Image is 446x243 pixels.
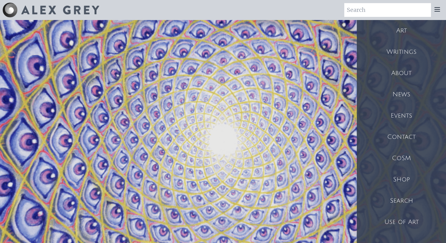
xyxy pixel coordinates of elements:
[357,148,446,169] a: CoSM
[357,20,446,41] a: Art
[344,3,431,17] input: Search
[357,190,446,211] a: Search
[357,63,446,84] a: About
[357,126,446,148] a: Contact
[357,169,446,190] a: Shop
[357,211,446,233] a: Use of Art
[357,41,446,63] a: Writings
[357,84,446,105] a: News
[357,105,446,126] a: Events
